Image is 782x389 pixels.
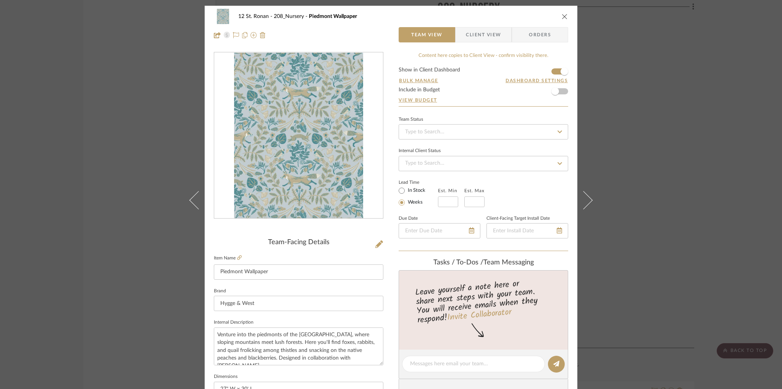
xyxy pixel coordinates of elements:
label: Est. Min [438,188,457,193]
span: 12 St. Ronan [238,14,274,19]
label: Due Date [399,217,418,220]
label: Internal Description [214,321,254,324]
label: Lead Time [399,179,438,186]
span: Orders [520,27,559,42]
div: Team-Facing Details [214,238,383,247]
a: Invite Collaborator [447,306,512,325]
div: 0 [214,53,383,219]
label: Est. Max [464,188,485,193]
button: Dashboard Settings [505,77,568,84]
div: team Messaging [399,259,568,267]
input: Enter Install Date [486,223,568,238]
img: Remove from project [260,32,266,38]
div: Internal Client Status [399,149,441,153]
img: 2ca5b8b5-b82d-4fc5-a290-f2696f576cdd_48x40.jpg [214,9,232,24]
div: Content here copies to Client View - confirm visibility there. [399,52,568,60]
button: Bulk Manage [399,77,439,84]
a: View Budget [399,97,568,103]
label: Dimensions [214,375,238,379]
span: Team View [411,27,443,42]
span: 208_Nursery [274,14,309,19]
input: Enter Brand [214,296,383,311]
div: Leave yourself a note here or share next steps with your team. You will receive emails when they ... [398,276,569,327]
input: Enter Item Name [214,264,383,280]
label: Weeks [406,199,423,206]
label: Brand [214,289,226,293]
label: Item Name [214,255,242,261]
input: Enter Due Date [399,223,480,238]
mat-radio-group: Select item type [399,186,438,207]
label: In Stock [406,187,425,194]
span: Piedmont Wallpaper [309,14,357,19]
div: Team Status [399,118,423,122]
img: 2ca5b8b5-b82d-4fc5-a290-f2696f576cdd_436x436.jpg [234,53,364,219]
span: Client View [466,27,501,42]
input: Type to Search… [399,156,568,171]
input: Type to Search… [399,124,568,139]
span: Tasks / To-Dos / [433,259,483,266]
label: Client-Facing Target Install Date [486,217,550,220]
button: close [561,13,568,20]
